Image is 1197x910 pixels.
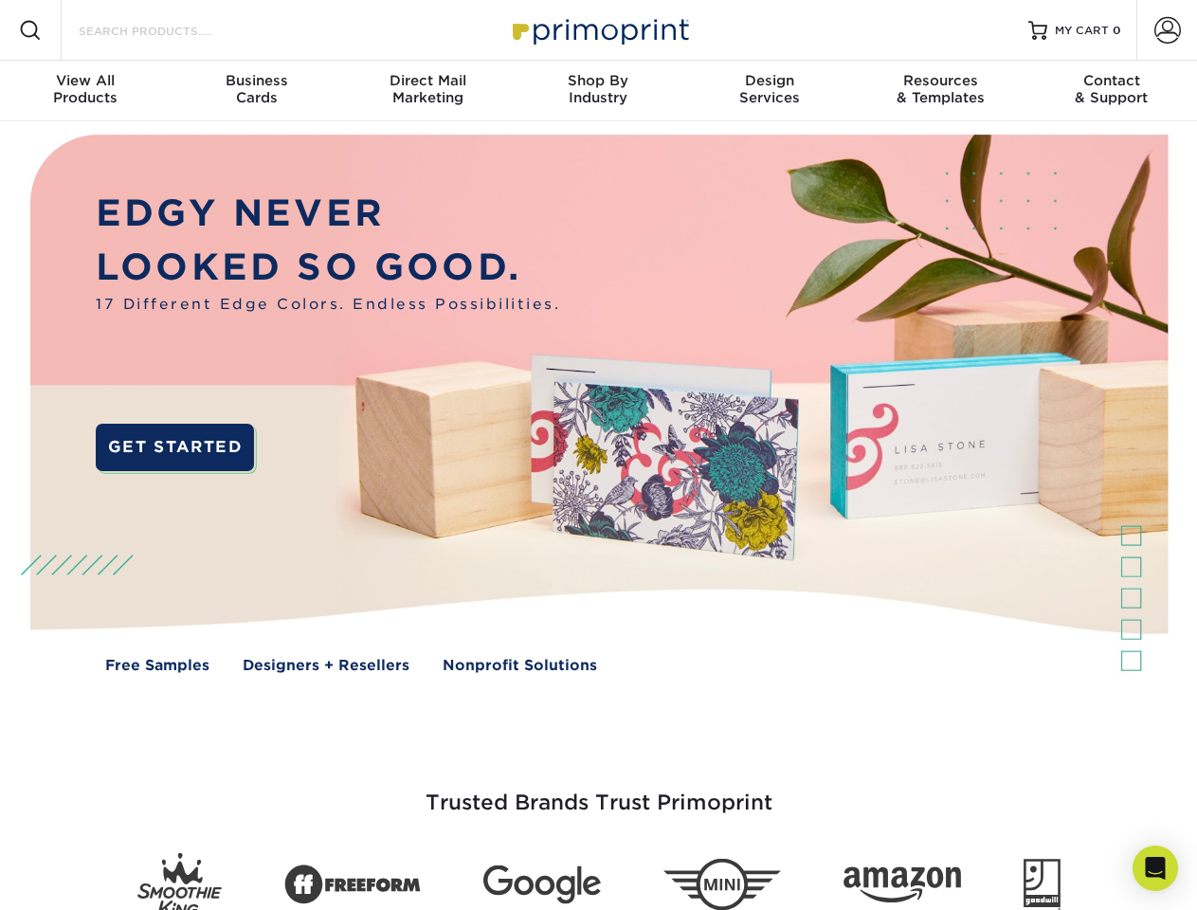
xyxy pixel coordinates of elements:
div: Open Intercom Messenger [1133,846,1178,891]
iframe: Google Customer Reviews [5,852,161,903]
a: DesignServices [684,61,855,121]
span: Contact [1026,72,1197,89]
span: 17 Different Edge Colors. Endless Possibilities. [96,294,560,316]
img: Google [483,865,601,904]
p: LOOKED SO GOOD. [96,241,560,295]
a: Resources& Templates [855,61,1025,121]
span: MY CART [1055,23,1109,39]
a: GET STARTED [96,424,254,471]
input: SEARCH PRODUCTS..... [77,19,262,42]
div: Industry [513,72,683,106]
a: BusinessCards [171,61,341,121]
a: Contact& Support [1026,61,1197,121]
span: Business [171,72,341,89]
span: 0 [1113,24,1121,37]
div: Services [684,72,855,106]
a: Nonprofit Solutions [443,655,597,677]
span: Direct Mail [342,72,513,89]
a: Designers + Resellers [243,655,409,677]
span: Resources [855,72,1025,89]
img: Goodwill [1024,859,1061,910]
div: Cards [171,72,341,106]
a: Free Samples [105,655,209,677]
div: & Templates [855,72,1025,106]
h3: Trusted Brands Trust Primoprint [45,745,1153,838]
p: EDGY NEVER [96,187,560,241]
img: Amazon [843,867,961,903]
span: Design [684,72,855,89]
a: Shop ByIndustry [513,61,683,121]
a: Direct MailMarketing [342,61,513,121]
span: Shop By [513,72,683,89]
img: Primoprint [504,9,694,50]
div: & Support [1026,72,1197,106]
div: Marketing [342,72,513,106]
